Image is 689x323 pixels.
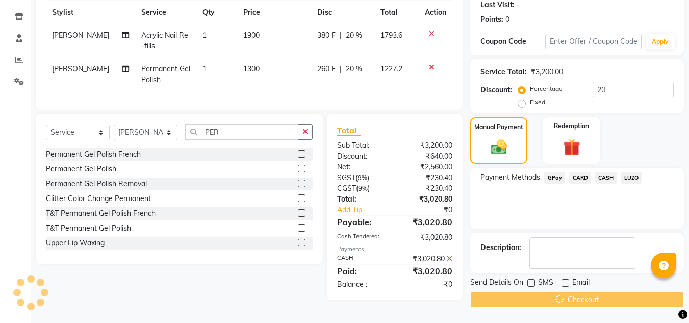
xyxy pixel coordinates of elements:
div: Cash Tendered: [329,232,395,243]
th: Total [374,1,419,24]
div: Total: [329,194,395,205]
span: Acrylic Nail Re-fills [141,31,188,51]
div: Payable: [329,216,395,228]
span: 1 [202,64,207,73]
div: Paid: [329,265,395,277]
span: 9% [358,173,367,182]
div: T&T Permanent Gel Polish [46,223,131,234]
div: ₹0 [406,205,461,215]
span: CASH [595,172,617,184]
span: 20 % [346,64,362,74]
span: Total [337,125,361,136]
div: ₹0 [395,279,460,290]
span: Email [572,277,590,290]
label: Percentage [530,84,563,93]
span: 9% [358,184,368,192]
span: LUZO [621,172,642,184]
div: ₹640.00 [395,151,460,162]
span: 1900 [243,31,260,40]
span: Permanent Gel Polish [141,64,190,84]
span: 1793.6 [380,31,402,40]
div: Coupon Code [480,36,545,47]
img: _cash.svg [486,138,512,156]
th: Price [237,1,311,24]
th: Disc [311,1,374,24]
div: Discount: [329,151,395,162]
span: CGST [337,184,356,193]
div: ₹3,200.00 [395,140,460,151]
label: Manual Payment [474,122,523,132]
div: ₹3,200.00 [531,67,563,78]
input: Search or Scan [185,124,298,140]
div: Upper Lip Waxing [46,238,105,249]
div: ₹2,560.00 [395,162,460,172]
span: 20 % [346,30,362,41]
div: Permanent Gel Polish French [46,149,141,160]
div: ₹3,020.80 [395,194,460,205]
div: 0 [505,14,509,25]
span: | [340,64,342,74]
th: Service [135,1,196,24]
div: Points: [480,14,503,25]
div: Payments [337,245,452,254]
th: Qty [196,1,237,24]
div: ₹3,020.80 [395,265,460,277]
span: 1300 [243,64,260,73]
div: Description: [480,242,521,253]
span: Send Details On [470,277,523,290]
div: ₹3,020.80 [395,254,460,264]
span: 380 F [317,30,336,41]
div: CASH [329,254,395,264]
a: Add Tip [329,205,405,215]
div: Service Total: [480,67,527,78]
span: CARD [569,172,591,184]
span: [PERSON_NAME] [52,64,109,73]
div: Permanent Gel Polish [46,164,116,175]
span: 1227.2 [380,64,402,73]
span: | [340,30,342,41]
div: ( ) [329,183,395,194]
div: Sub Total: [329,140,395,151]
div: Balance : [329,279,395,290]
span: SMS [538,277,553,290]
img: _gift.svg [558,137,585,158]
label: Redemption [554,121,589,131]
div: Discount: [480,85,512,95]
div: ( ) [329,172,395,183]
div: ₹3,020.80 [395,216,460,228]
th: Stylist [46,1,135,24]
div: T&T Permanent Gel Polish French [46,208,156,219]
div: ₹230.40 [395,172,460,183]
input: Enter Offer / Coupon Code [545,34,642,49]
button: Apply [646,34,675,49]
th: Action [419,1,452,24]
span: 1 [202,31,207,40]
span: 260 F [317,64,336,74]
div: ₹230.40 [395,183,460,194]
span: [PERSON_NAME] [52,31,109,40]
span: SGST [337,173,355,182]
label: Fixed [530,97,545,107]
span: GPay [544,172,565,184]
span: Payment Methods [480,172,540,183]
div: Net: [329,162,395,172]
div: ₹3,020.80 [395,232,460,243]
div: Glitter Color Change Permanent [46,193,151,204]
div: Permanent Gel Polish Removal [46,179,147,189]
